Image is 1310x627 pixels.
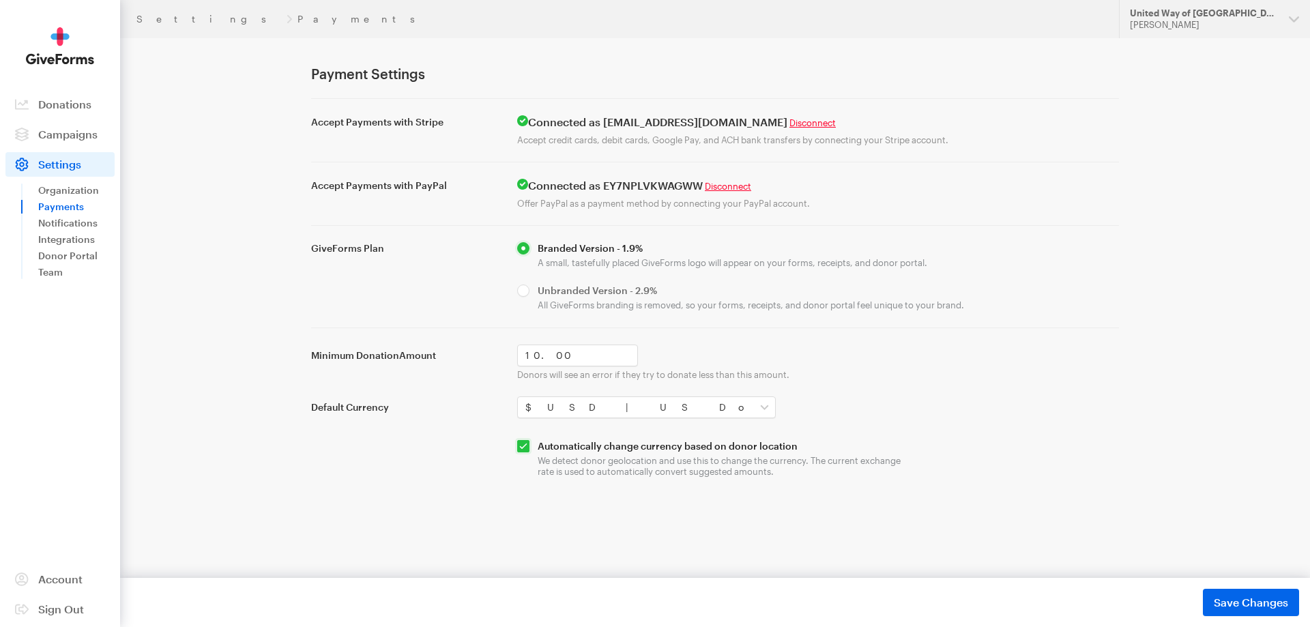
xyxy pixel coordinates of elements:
p: Donors will see an error if they try to donate less than this amount. [517,369,1119,380]
span: Donations [38,98,91,111]
a: Disconnect [705,181,751,192]
span: Campaigns [38,128,98,141]
div: United Way of [GEOGRAPHIC_DATA] [1130,8,1278,19]
a: Donations [5,92,115,117]
label: Accept Payments with Stripe [311,116,501,128]
h4: Connected as EY7NPLVKWAGWW [517,179,1119,192]
a: Disconnect [789,117,836,128]
a: Campaigns [5,122,115,147]
p: Offer PayPal as a payment method by connecting your PayPal account. [517,198,1119,209]
span: Amount [399,349,436,361]
a: Donor Portal [38,248,115,264]
h1: Payment Settings [311,65,1119,82]
label: Minimum Donation [311,349,501,362]
a: Payments [38,199,115,215]
label: Accept Payments with PayPal [311,179,501,192]
a: Settings [5,152,115,177]
label: Default Currency [311,401,501,413]
span: Settings [38,158,81,171]
a: Notifications [38,215,115,231]
input: 0.00 [517,345,638,366]
img: GiveForms [26,27,94,65]
div: [PERSON_NAME] [1130,19,1278,31]
a: Integrations [38,231,115,248]
label: GiveForms Plan [311,242,501,254]
a: Settings [136,14,281,25]
p: Accept credit cards, debit cards, Google Pay, and ACH bank transfers by connecting your Stripe ac... [517,134,1119,145]
a: Team [38,264,115,280]
h4: Connected as [EMAIL_ADDRESS][DOMAIN_NAME] [517,115,1119,129]
a: Organization [38,182,115,199]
